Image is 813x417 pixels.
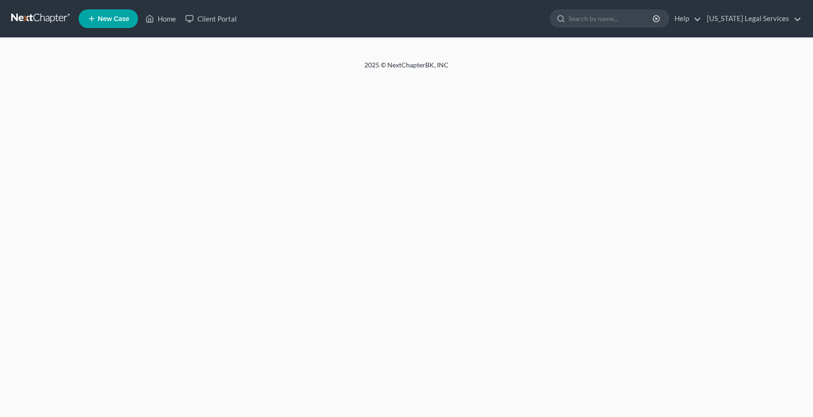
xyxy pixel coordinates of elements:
a: [US_STATE] Legal Services [702,10,801,27]
a: Home [141,10,181,27]
a: Help [670,10,701,27]
a: Client Portal [181,10,241,27]
span: New Case [98,15,129,22]
div: 2025 © NextChapterBK, INC [140,60,673,77]
input: Search by name... [568,10,654,27]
